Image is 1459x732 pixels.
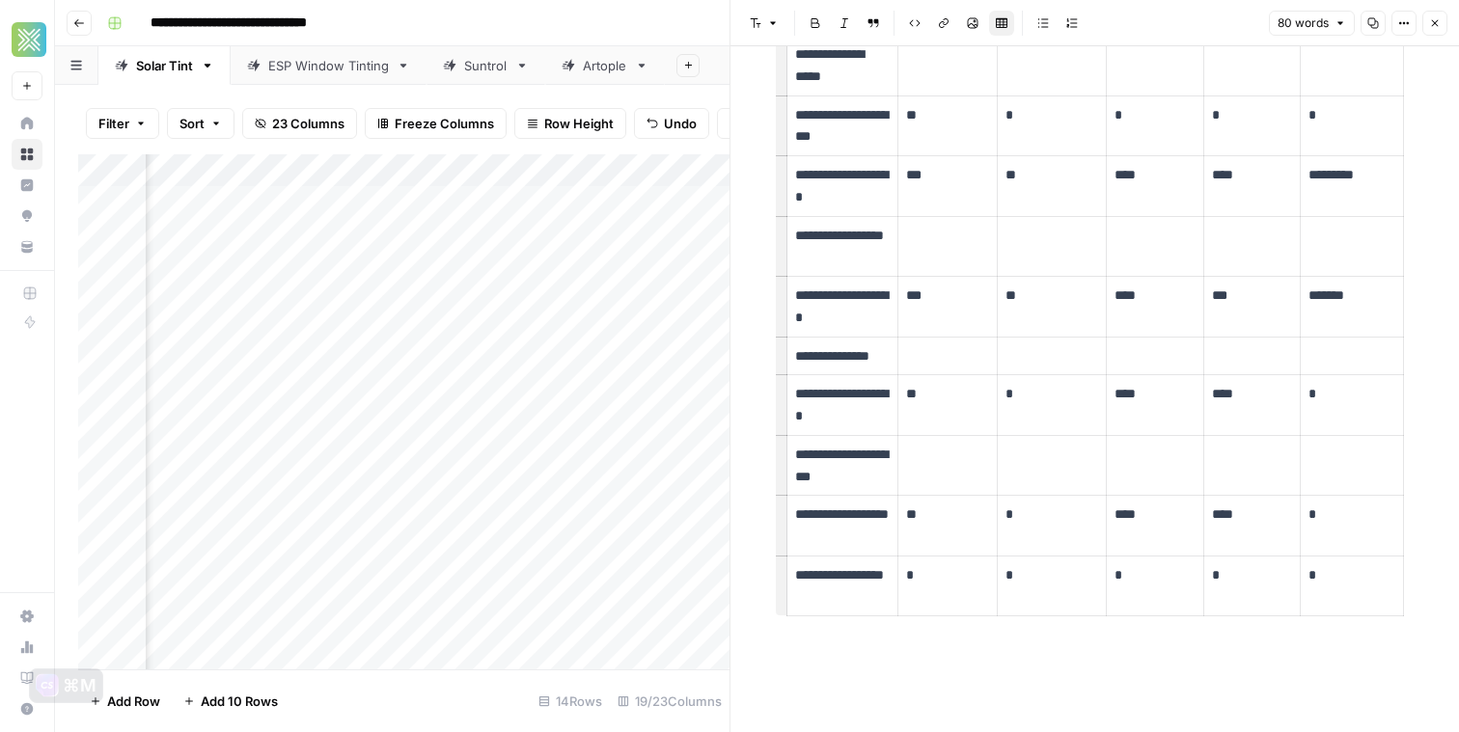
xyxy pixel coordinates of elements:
[1278,14,1329,32] span: 80 words
[664,114,697,133] span: Undo
[12,632,42,663] a: Usage
[12,170,42,201] a: Insights
[531,686,610,717] div: 14 Rows
[427,46,545,85] a: Suntrol
[634,108,709,139] button: Undo
[395,114,494,133] span: Freeze Columns
[583,56,627,75] div: Artople
[172,686,289,717] button: Add 10 Rows
[63,676,96,695] div: ⌘M
[365,108,507,139] button: Freeze Columns
[610,686,729,717] div: 19/23 Columns
[179,114,205,133] span: Sort
[98,114,129,133] span: Filter
[272,114,344,133] span: 23 Columns
[12,139,42,170] a: Browse
[231,46,427,85] a: ESP Window Tinting
[12,15,42,64] button: Workspace: Xponent21
[167,108,234,139] button: Sort
[12,601,42,632] a: Settings
[1269,11,1355,36] button: 80 words
[12,201,42,231] a: Opportunities
[136,56,193,75] div: Solar Tint
[464,56,508,75] div: Suntrol
[268,56,389,75] div: ESP Window Tinting
[12,22,46,57] img: Xponent21 Logo
[12,663,42,693] a: Learning Hub
[12,231,42,262] a: Your Data
[12,108,42,139] a: Home
[201,691,278,711] span: Add 10 Rows
[78,686,172,717] button: Add Row
[545,46,665,85] a: Artople
[242,108,357,139] button: 23 Columns
[12,693,42,724] button: Help + Support
[544,114,614,133] span: Row Height
[98,46,231,85] a: Solar Tint
[107,691,160,711] span: Add Row
[86,108,159,139] button: Filter
[514,108,626,139] button: Row Height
